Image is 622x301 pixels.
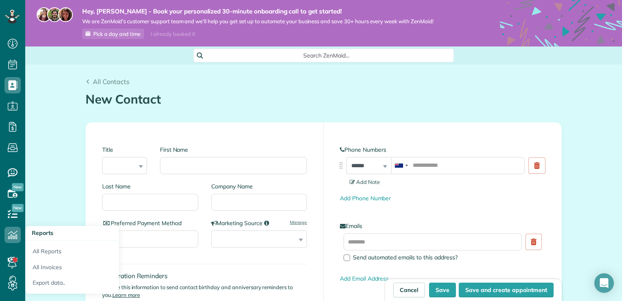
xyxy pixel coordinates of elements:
label: Emails [340,222,545,230]
span: We are ZenMaid’s customer support team and we’ll help you get set up to automate your business an... [82,18,434,25]
label: Preferred Payment Method [102,219,198,227]
div: Open Intercom Messenger [594,273,614,293]
a: Add Email Address [340,275,389,282]
span: New [12,183,24,191]
button: Save and create appointment [459,283,554,297]
img: maria-72a9807cf96188c08ef61303f053569d2e2a8a1cde33d635c8a3ac13582a053d.jpg [37,7,51,22]
a: Cancel [393,283,425,297]
img: michelle-19f622bdf1676172e81f8f8fba1fb50e276960ebfe0243fe18214015130c80e4.jpg [58,7,73,22]
span: Send automated emails to this address? [353,254,458,261]
span: All Contacts [93,77,129,86]
a: All Reports [25,241,119,259]
span: Pick a day and time [93,31,140,37]
h1: New Contact [85,93,562,106]
a: Pick a day and time [82,29,144,39]
span: New [12,204,24,212]
button: Save [429,283,456,297]
label: First Name [160,146,307,154]
a: Export data.. [25,275,119,294]
label: Title [102,146,147,154]
label: Phone Numbers [340,146,545,154]
span: Reports [32,229,53,237]
strong: Hey, [PERSON_NAME] - Book your personalized 30-minute onboarding call to get started! [82,7,434,15]
a: Add Phone Number [340,195,391,202]
a: All Contacts [85,77,129,86]
label: Marketing Source [211,219,307,227]
img: jorge-587dff0eeaa6aab1f244e6dc62b8924c3b6ad411094392a53c71c6c4a576187d.jpg [47,7,62,22]
a: All Invoices [25,259,119,275]
p: We use this information to send contact birthday and anniversary reminders to you. [102,283,307,299]
div: I already booked it [146,29,200,39]
img: drag_indicator-119b368615184ecde3eda3c64c821f6cf29d3e2b97b89ee44bc31753036683e5.png [337,161,345,170]
h4: Celebration Reminders [102,272,307,279]
label: Last Name [102,182,198,190]
a: Manage [290,219,307,226]
label: Company Name [211,182,307,190]
a: Learn more [112,292,140,298]
div: New Zealand: +64 [392,157,410,174]
span: Add Note [350,179,380,185]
